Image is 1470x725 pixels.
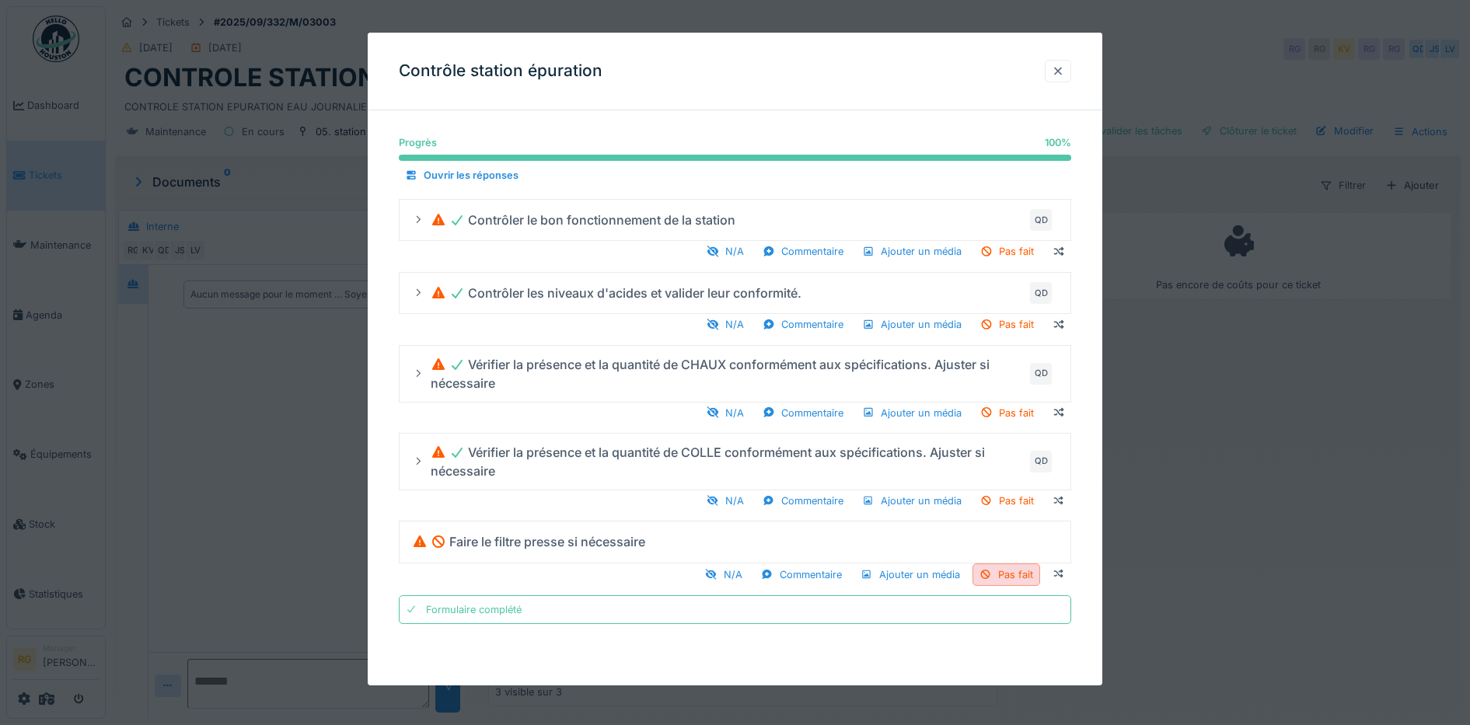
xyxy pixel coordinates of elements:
div: Pas fait [974,241,1040,262]
div: Pas fait [974,314,1040,335]
div: N/A [699,563,749,586]
summary: Faire le filtre presse si nécessaire [406,528,1065,556]
summary: Vérifier la présence et la quantité de COLLE conformément aux spécifications. Ajuster si nécessai... [406,440,1065,483]
h3: Contrôle station épuration [399,61,602,81]
progress: 100 % [399,155,1072,161]
div: Ajouter un média [856,241,968,262]
div: 100 % [1045,135,1071,150]
div: Pas fait [974,490,1040,511]
div: Formulaire complété [426,602,522,617]
div: Ajouter un média [854,563,966,586]
div: Commentaire [756,403,850,423]
div: N/A [700,403,750,423]
div: Commentaire [756,490,850,511]
div: Vérifier la présence et la quantité de COLLE conformément aux spécifications. Ajuster si nécessaire [431,443,1025,480]
summary: Contrôler les niveaux d'acides et valider leur conformité.QD [406,279,1065,308]
div: N/A [700,314,750,335]
div: Contrôler le bon fonctionnement de la station [431,211,735,229]
div: Ouvrir les réponses [399,165,525,186]
div: Vérifier la présence et la quantité de CHAUX conformément aux spécifications. Ajuster si nécessaire [431,355,1025,392]
div: QD [1030,209,1052,231]
div: QD [1030,363,1052,385]
div: QD [1030,451,1052,472]
summary: Contrôler le bon fonctionnement de la stationQD [406,206,1065,235]
div: Progrès [399,135,437,150]
div: QD [1030,282,1052,304]
div: N/A [700,490,750,511]
div: Ajouter un média [856,314,968,335]
div: Faire le filtre presse si nécessaire [412,532,645,551]
div: N/A [700,241,750,262]
div: Ajouter un média [856,403,968,423]
div: Ajouter un média [856,490,968,511]
div: Pas fait [972,563,1040,586]
div: Commentaire [755,563,848,586]
div: Contrôler les niveaux d'acides et valider leur conformité. [431,284,801,302]
div: Pas fait [974,403,1040,423]
div: Commentaire [756,314,850,335]
summary: Vérifier la présence et la quantité de CHAUX conformément aux spécifications. Ajuster si nécessai... [406,352,1065,396]
div: Commentaire [756,241,850,262]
